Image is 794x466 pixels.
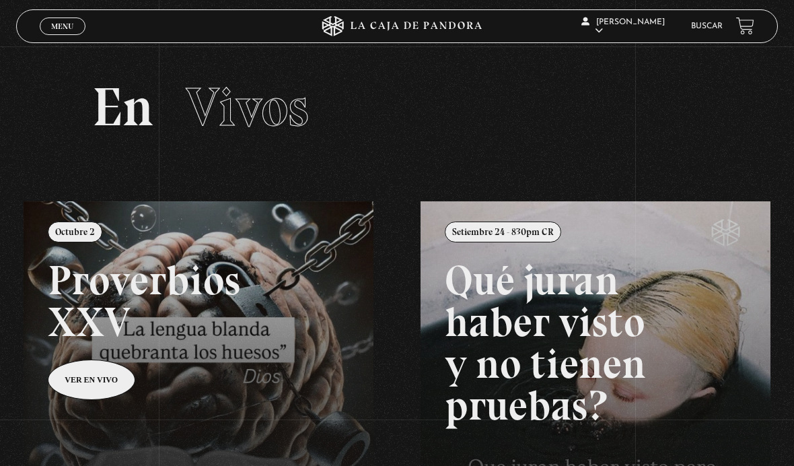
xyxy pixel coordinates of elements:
[581,18,665,35] span: [PERSON_NAME]
[186,75,309,139] span: Vivos
[691,22,723,30] a: Buscar
[736,17,754,35] a: View your shopping cart
[47,34,79,43] span: Cerrar
[92,80,702,134] h2: En
[51,22,73,30] span: Menu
